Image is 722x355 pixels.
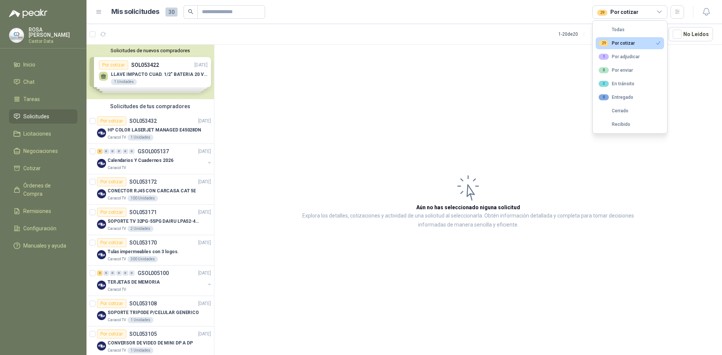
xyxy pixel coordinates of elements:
span: Cotizar [23,164,41,172]
div: Por cotizar [97,238,126,247]
a: 3 0 0 0 0 0 GSOL005137[DATE] Company LogoCalendarios Y Cuadernos 2026Caracol TV [97,147,212,171]
div: 0 [129,270,135,276]
img: Logo peakr [9,9,47,18]
img: Company Logo [97,281,106,290]
div: 3 [97,149,103,154]
button: No Leídos [669,27,713,41]
p: [DATE] [198,270,211,277]
p: [DATE] [198,118,211,125]
div: 0 [123,270,128,276]
div: 29 [599,40,609,46]
p: GSOL005100 [138,270,169,276]
a: Cotizar [9,161,77,175]
a: Configuración [9,221,77,236]
p: SOL053105 [129,331,157,337]
div: Entregado [599,94,633,100]
p: SOL053171 [129,210,157,215]
span: Órdenes de Compra [23,181,70,198]
div: 0 [129,149,135,154]
div: Por cotizar [97,177,126,186]
div: Por cotizar [97,116,126,125]
p: TERJETAS DE MEMORIA [108,279,160,286]
a: Licitaciones [9,127,77,141]
p: SOL053108 [129,301,157,306]
img: Company Logo [97,341,106,350]
span: Chat [23,78,35,86]
img: Company Logo [97,128,106,137]
div: Todas [599,27,625,32]
div: 0 [123,149,128,154]
div: Por cotizar [599,40,635,46]
div: 0 [103,149,109,154]
p: Caracol TV [108,287,126,293]
a: Por cotizarSOL053172[DATE] Company LogoCONECTOR RJ45 CON CARCASA CAT 5ECaracol TV100 Unidades [86,174,214,205]
p: SOL053170 [129,240,157,245]
div: 1 Unidades [127,347,153,353]
button: Recibido [596,118,664,130]
a: Por cotizarSOL053171[DATE] Company LogoSOPORTE TV 32PG-55PG DAIRU LPA52-446KIT2Caracol TV2 Unidades [86,205,214,235]
img: Company Logo [97,189,106,198]
div: Por adjudicar [599,54,640,60]
a: Remisiones [9,204,77,218]
button: Solicitudes de nuevos compradores [89,48,211,53]
a: Solicitudes [9,109,77,124]
a: Por cotizarSOL053108[DATE] Company LogoSOPORTE TRIPODE P/CELULAR GENERICOCaracol TV1 Unidades [86,296,214,326]
p: [DATE] [198,209,211,216]
p: Calendarios Y Cuadernos 2026 [108,157,173,164]
button: 0En tránsito [596,78,664,90]
div: 0 [116,149,122,154]
div: Solicitudes de nuevos compradoresPor cotizarSOL053422[DATE] LLAVE IMPACTO CUAD. 1/2" BATERIA 20 V... [86,45,214,99]
div: 0 [110,149,115,154]
p: [DATE] [198,331,211,338]
div: Por cotizar [97,208,126,217]
div: 300 Unidades [127,256,158,262]
div: 100 Unidades [127,195,158,201]
p: Caracol TV [108,317,126,323]
p: Caracol TV [108,134,126,140]
a: Manuales y ayuda [9,239,77,253]
div: Recibido [599,122,630,127]
img: Company Logo [9,28,24,42]
p: CONECTOR RJ45 CON CARCASA CAT 5E [108,187,196,195]
button: Todas [596,24,664,36]
span: Inicio [23,60,35,69]
img: Company Logo [97,250,106,259]
div: Por cotizar [97,329,126,338]
p: [DATE] [198,148,211,155]
a: Por cotizarSOL053170[DATE] Company LogoTulas impermeables con 3 logos.Caracol TV300 Unidades [86,235,214,266]
div: Por cotizar [97,299,126,308]
div: 2 Unidades [127,226,153,232]
span: Licitaciones [23,130,51,138]
div: 1 Unidades [127,134,153,140]
div: 1 [599,54,609,60]
h3: Aún no has seleccionado niguna solicitud [416,203,520,211]
span: search [188,9,193,14]
a: Tareas [9,92,77,106]
div: 2 [97,270,103,276]
p: Caracol TV [108,195,126,201]
p: GSOL005137 [138,149,169,154]
p: Caracol TV [108,256,126,262]
div: 0 [110,270,115,276]
div: En tránsito [599,81,634,87]
span: Configuración [23,224,56,233]
button: 29Por cotizar [596,37,664,49]
h1: Mis solicitudes [111,6,159,17]
span: Solicitudes [23,112,49,121]
button: 1Por adjudicar [596,51,664,63]
div: Solicitudes de tus compradores [86,99,214,113]
a: Por cotizarSOL053432[DATE] Company LogoHP COLOR LASERJET MANAGED E45028DNCaracol TV1 Unidades [86,113,214,144]
div: 0 [103,270,109,276]
p: SOL053172 [129,179,157,184]
p: HP COLOR LASERJET MANAGED E45028DN [108,127,201,134]
p: SOL053432 [129,118,157,124]
p: Explora los detalles, cotizaciones y actividad de una solicitud al seleccionarla. Obtén informaci... [290,211,647,230]
p: ROSA [PERSON_NAME] [29,27,77,38]
div: Cerrado [599,108,628,113]
img: Company Logo [97,220,106,229]
a: Inicio [9,57,77,72]
a: Negociaciones [9,144,77,158]
div: Por cotizar [597,8,638,16]
div: 1 Unidades [127,317,153,323]
div: Por enviar [599,67,633,73]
